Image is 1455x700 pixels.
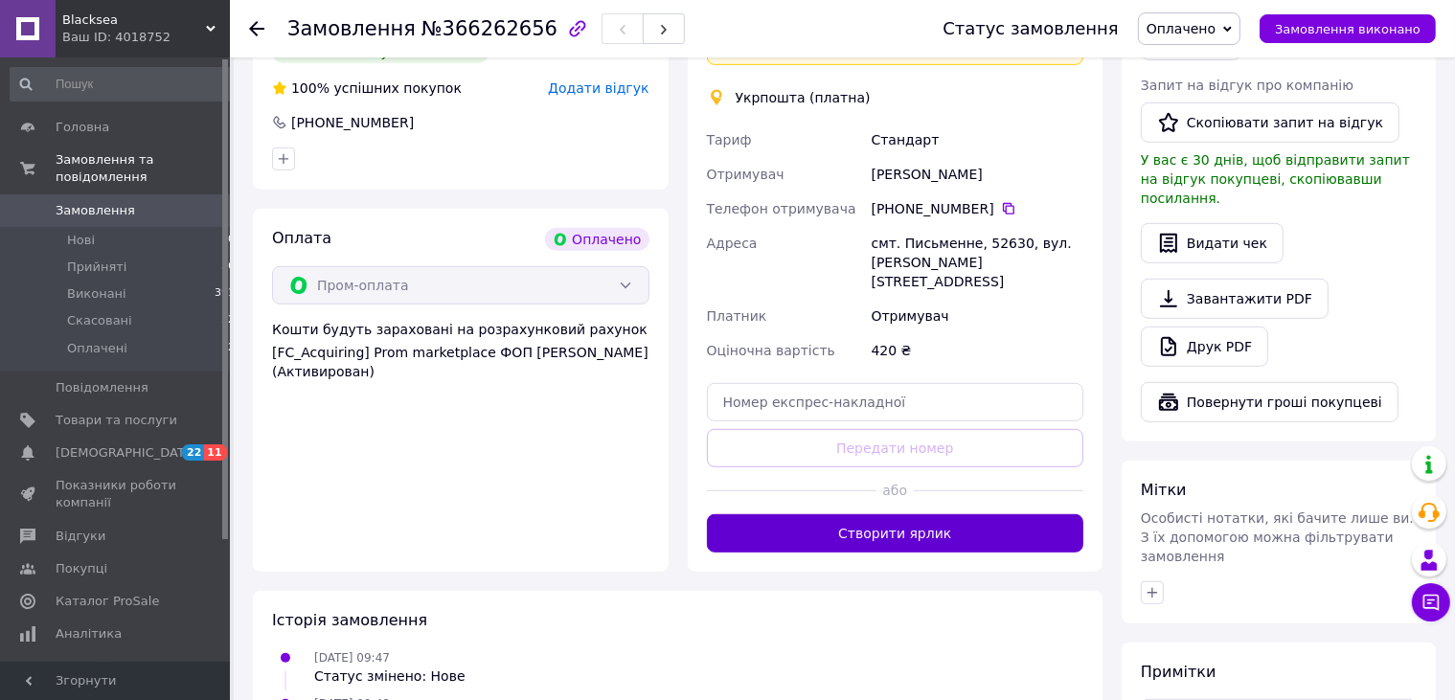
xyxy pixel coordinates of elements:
span: [DEMOGRAPHIC_DATA] [56,444,197,462]
span: Платник [707,308,767,324]
div: [PHONE_NUMBER] [289,113,416,132]
button: Скопіювати запит на відгук [1141,102,1399,143]
span: 22 [182,444,204,461]
span: 52 [221,312,235,329]
button: Замовлення виконано [1260,14,1436,43]
input: Пошук [10,67,237,102]
div: Статус замовлення [943,19,1119,38]
span: Додати відгук [548,80,648,96]
span: Оціночна вартість [707,343,835,358]
span: Товари та послуги [56,412,177,429]
span: Адреса [707,236,758,251]
div: Ваш ID: 4018752 [62,29,230,46]
span: Історія замовлення [272,611,427,629]
button: Чат з покупцем [1412,583,1450,621]
div: Кошти будуть зараховані на розрахунковий рахунок [272,320,649,381]
a: Завантажити PDF [1141,279,1329,319]
span: Управління сайтом [56,658,177,692]
span: Каталог ProSale [56,593,159,610]
span: 2 [228,340,235,357]
span: Відгуки [56,528,105,545]
span: Нові [67,232,95,249]
span: 100% [291,80,330,96]
span: або [876,481,914,500]
span: 391 [215,285,235,303]
span: Показники роботи компанії [56,477,177,511]
div: Статус змінено: Нове [314,666,466,686]
span: Отримувач [707,167,784,182]
span: Телефон отримувача [707,201,856,216]
span: У вас є 30 днів, щоб відправити запит на відгук покупцеві, скопіювавши посилання. [1141,152,1410,206]
div: Стандарт [868,123,1087,157]
div: Оплачено [545,228,648,251]
span: 0 [228,232,235,249]
span: Оплата [272,229,331,247]
span: Оплачено [1147,21,1216,36]
span: Виконані [67,285,126,303]
div: 420 ₴ [868,333,1087,368]
div: успішних покупок [272,79,462,98]
span: Прийняті [67,259,126,276]
a: Друк PDF [1141,327,1268,367]
span: Оплачені [67,340,127,357]
span: 11 [204,444,226,461]
span: Тариф [707,132,752,147]
span: №366262656 [421,17,557,40]
span: Аналітика [56,625,122,643]
span: Замовлення виконано [1275,22,1421,36]
span: Примітки [1141,663,1216,681]
div: смт. Письменне, 52630, вул. [PERSON_NAME][STREET_ADDRESS] [868,226,1087,299]
div: Повернутися назад [249,19,264,38]
button: Створити ярлик [707,514,1084,553]
div: [PHONE_NUMBER] [872,199,1083,218]
span: Запит на відгук про компанію [1141,78,1353,93]
span: Покупці [56,560,107,577]
button: Повернути гроші покупцеві [1141,382,1398,422]
div: Укрпошта (платна) [731,88,875,107]
span: Особисті нотатки, які бачите лише ви. З їх допомогою можна фільтрувати замовлення [1141,510,1414,564]
span: Замовлення [287,17,416,40]
div: [FC_Acquiring] Prom marketplace ФОП [PERSON_NAME] (Активирован) [272,343,649,381]
span: Замовлення та повідомлення [56,151,230,186]
button: Видати чек [1141,223,1284,263]
input: Номер експрес-накладної [707,383,1084,421]
div: Отримувач [868,299,1087,333]
span: Blacksea [62,11,206,29]
span: Мітки [1141,481,1187,499]
span: Головна [56,119,109,136]
span: [DATE] 09:47 [314,651,390,665]
div: [PERSON_NAME] [868,157,1087,192]
span: Повідомлення [56,379,148,396]
span: 36 [221,259,235,276]
span: Замовлення [56,202,135,219]
span: Скасовані [67,312,132,329]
